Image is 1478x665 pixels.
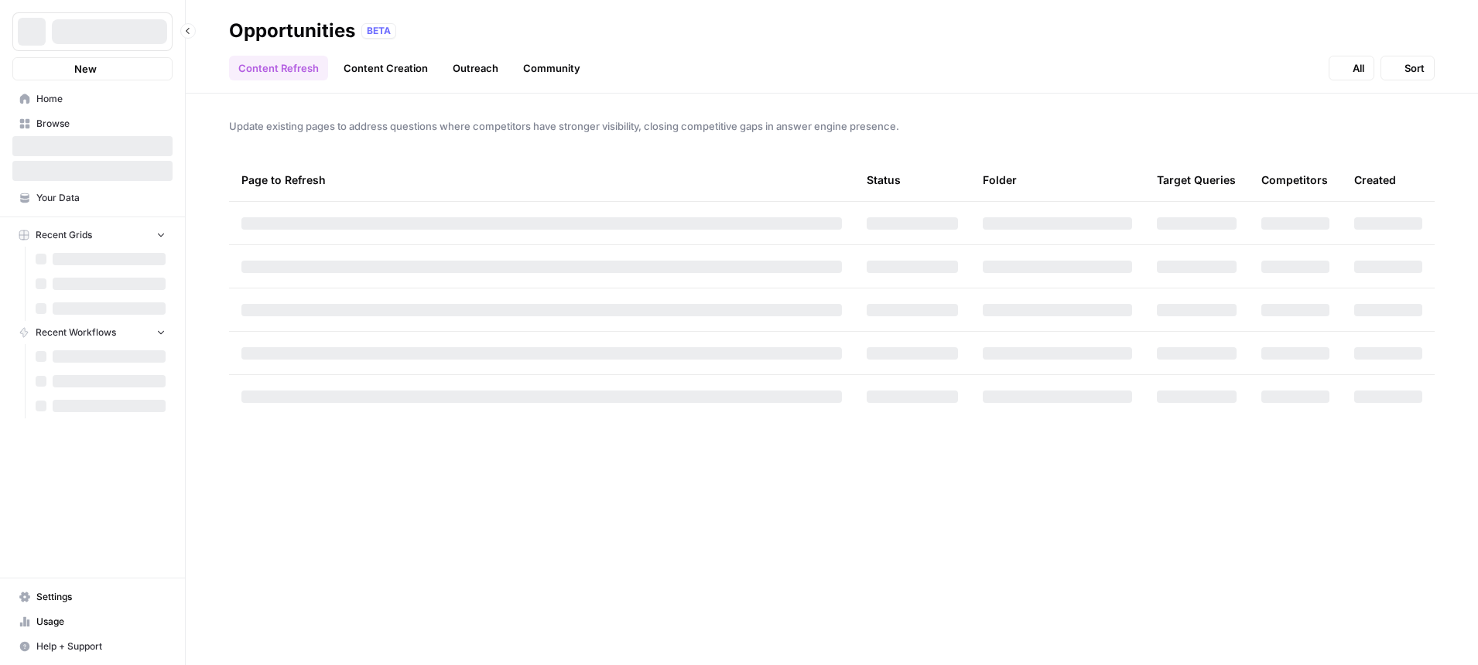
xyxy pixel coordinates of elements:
[361,23,396,39] div: BETA
[334,56,437,80] a: Content Creation
[514,56,590,80] a: Community
[36,92,166,106] span: Home
[1261,159,1328,201] div: Competitors
[12,321,173,344] button: Recent Workflows
[12,585,173,609] a: Settings
[12,223,173,247] button: Recent Grids
[1157,159,1236,201] div: Target Queries
[36,117,166,131] span: Browse
[12,111,173,136] a: Browse
[12,87,173,111] a: Home
[36,228,92,242] span: Recent Grids
[1329,56,1374,80] button: All
[12,186,173,210] a: Your Data
[241,159,842,201] div: Page to Refresh
[12,609,173,634] a: Usage
[443,56,508,80] a: Outreach
[229,56,328,80] a: Content Refresh
[1354,159,1396,201] div: Created
[1380,56,1435,80] button: Sort
[74,61,97,77] span: New
[36,639,166,653] span: Help + Support
[1353,60,1364,76] span: All
[36,615,166,629] span: Usage
[229,19,355,43] div: Opportunities
[12,57,173,80] button: New
[36,326,116,339] span: Recent Workflows
[983,159,1017,201] div: Folder
[12,634,173,659] button: Help + Support
[36,191,166,205] span: Your Data
[229,118,1435,134] span: Update existing pages to address questions where competitors have stronger visibility, closing co...
[867,159,901,201] div: Status
[1404,60,1425,76] span: Sort
[36,590,166,604] span: Settings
